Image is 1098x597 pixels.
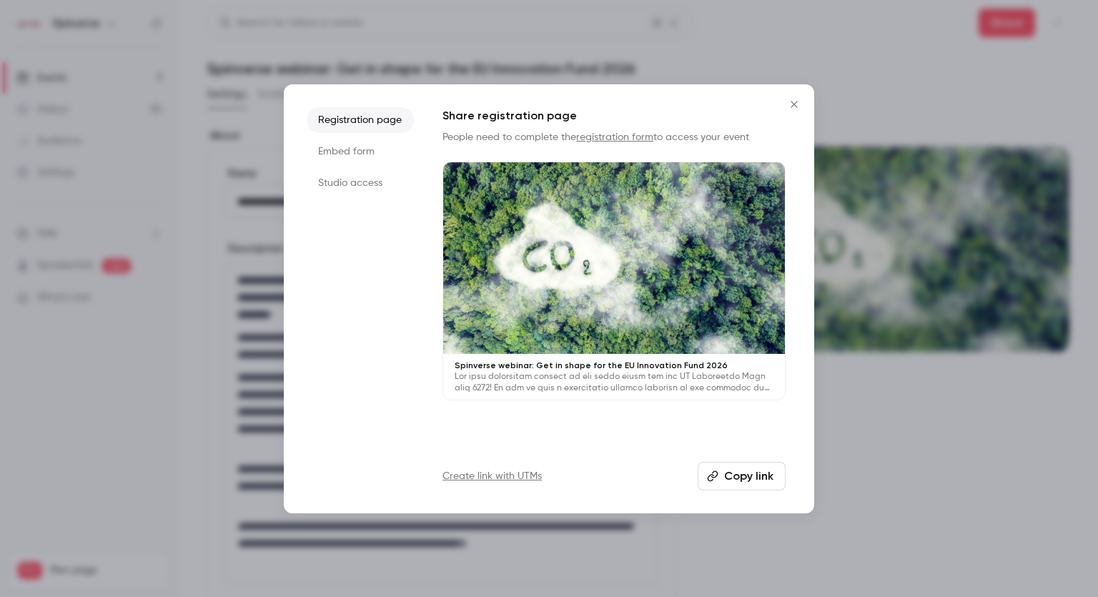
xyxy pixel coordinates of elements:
[698,462,786,490] button: Copy link
[780,90,808,119] button: Close
[455,371,773,394] p: Lor ipsu dolorsitam consect ad eli seddo eiusm tem inc UT Laboreetdo Magn aliq 6272! En adm ve qu...
[576,132,653,142] a: registration form
[307,139,414,164] li: Embed form
[442,469,542,483] a: Create link with UTMs
[455,360,773,371] p: Spinverse webinar: Get in shape for the EU Innovation Fund 2026
[442,162,786,401] a: Spinverse webinar: Get in shape for the EU Innovation Fund 2026Lor ipsu dolorsitam consect ad eli...
[442,107,786,124] h1: Share registration page
[307,170,414,196] li: Studio access
[442,130,786,144] p: People need to complete the to access your event
[307,107,414,133] li: Registration page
